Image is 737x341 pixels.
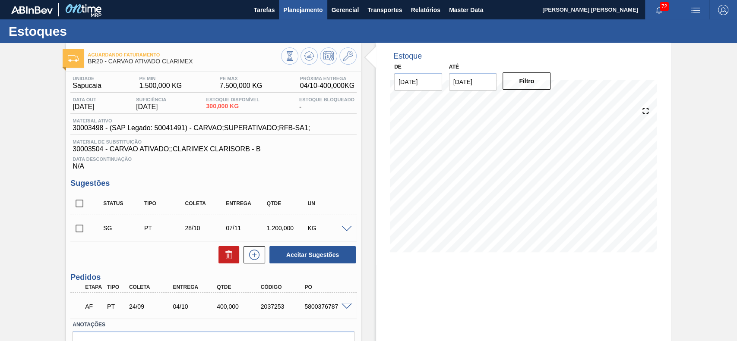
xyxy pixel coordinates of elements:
[332,5,359,15] span: Gerencial
[299,97,354,102] span: Estoque Bloqueado
[214,246,239,263] div: Excluir Sugestões
[254,5,275,15] span: Tarefas
[142,225,187,232] div: Pedido de Transferência
[265,225,310,232] div: 1.200,000
[206,97,259,102] span: Estoque Disponível
[265,245,357,264] div: Aceitar Sugestões
[88,52,281,57] span: Aguardando Faturamento
[503,72,550,90] button: Filtro
[142,200,187,206] div: Tipo
[302,284,351,290] div: PO
[394,73,442,91] input: dd/mm/yyyy
[139,76,182,81] span: PE MIN
[73,139,354,144] span: Material de Substituição
[73,124,310,132] span: 30003498 - (SAP Legado: 50041491) - CARVAO;SUPERATIVADO;RFB-SA1;
[269,246,356,263] button: Aceitar Sugestões
[449,73,497,91] input: dd/mm/yyyy
[305,225,350,232] div: KG
[136,103,166,111] span: [DATE]
[297,97,357,111] div: -
[171,284,219,290] div: Entrega
[300,82,354,90] span: 04/10 - 400,000 KG
[73,76,101,81] span: Unidade
[105,303,127,310] div: Pedido de Transferência
[85,303,103,310] p: AF
[718,5,728,15] img: Logout
[219,76,262,81] span: PE MAX
[660,2,669,11] span: 72
[394,64,402,70] label: De
[73,118,310,123] span: Material ativo
[305,200,350,206] div: UN
[215,303,263,310] div: 400,000
[70,153,357,170] div: N/A
[367,5,402,15] span: Transportes
[411,5,440,15] span: Relatórios
[73,103,96,111] span: [DATE]
[70,179,357,188] h3: Sugestões
[127,303,176,310] div: 24/09/2025
[73,319,354,331] label: Anotações
[88,58,281,65] span: BR20 - CARVAO ATIVADO CLARIMEX
[283,5,323,15] span: Planejamento
[105,284,127,290] div: Tipo
[339,47,357,65] button: Ir ao Master Data / Geral
[83,284,105,290] div: Etapa
[9,26,162,36] h1: Estoques
[206,103,259,109] span: 300,000 KG
[127,284,176,290] div: Coleta
[320,47,337,65] button: Programar Estoque
[183,225,228,232] div: 28/10/2025
[690,5,701,15] img: userActions
[239,246,265,263] div: Nova sugestão
[300,76,354,81] span: Próxima Entrega
[393,52,422,61] div: Estoque
[224,200,269,206] div: Entrega
[70,273,357,282] h3: Pedidos
[281,47,298,65] button: Visão Geral dos Estoques
[219,82,262,90] span: 7.500,000 KG
[645,4,673,16] button: Notificações
[68,55,79,62] img: Ícone
[302,303,351,310] div: 5800376787
[215,284,263,290] div: Qtde
[136,97,166,102] span: Suficiência
[449,64,459,70] label: Até
[259,284,307,290] div: Código
[259,303,307,310] div: 2037253
[139,82,182,90] span: 1.500,000 KG
[265,200,310,206] div: Qtde
[73,145,354,153] span: 30003504 - CARVAO ATIVADO;;CLARIMEX CLARISORB - B
[11,6,53,14] img: TNhmsLtSVTkK8tSr43FrP2fwEKptu5GPRR3wAAAABJRU5ErkJggg==
[73,82,101,90] span: Sapucaia
[449,5,483,15] span: Master Data
[101,200,146,206] div: Status
[300,47,318,65] button: Atualizar Gráfico
[73,156,354,162] span: Data Descontinuação
[183,200,228,206] div: Coleta
[224,225,269,232] div: 07/11/2025
[171,303,219,310] div: 04/10/2025
[101,225,146,232] div: Sugestão Criada
[83,297,105,316] div: Aguardando Faturamento
[73,97,96,102] span: Data out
